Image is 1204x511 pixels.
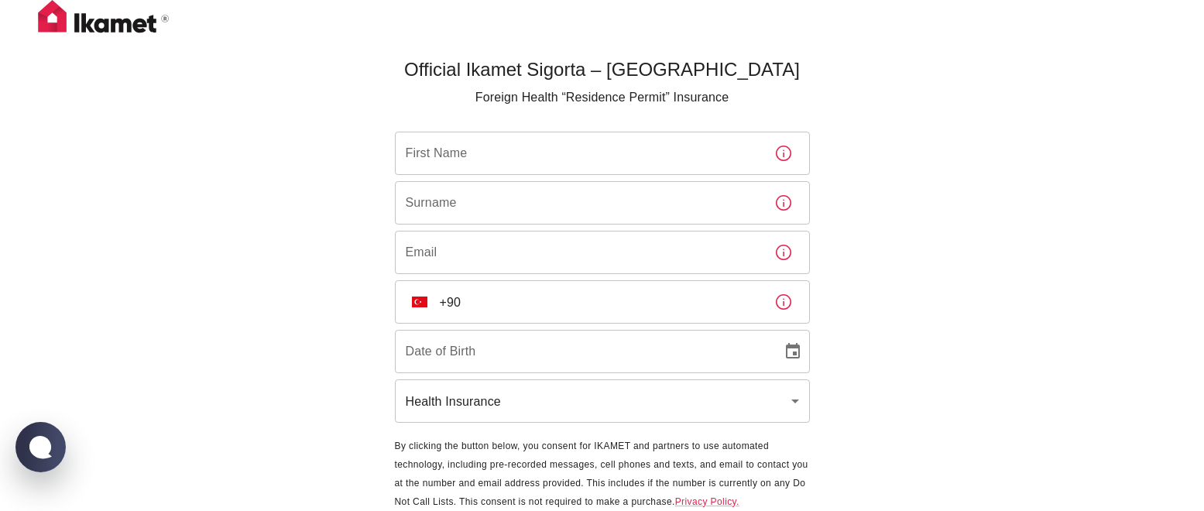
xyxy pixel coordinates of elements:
button: Choose date [777,336,808,367]
input: DD/MM/YYYY [395,330,771,373]
div: Health Insurance [395,379,810,423]
span: By clicking the button below, you consent for IKAMET and partners to use automated technology, in... [395,441,808,507]
a: Privacy Policy. [675,496,739,507]
p: Foreign Health “Residence Permit” Insurance [395,88,810,107]
h5: Official Ikamet Sigorta – [GEOGRAPHIC_DATA] [395,57,810,82]
img: unknown [412,297,427,307]
button: Select country [406,288,434,316]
